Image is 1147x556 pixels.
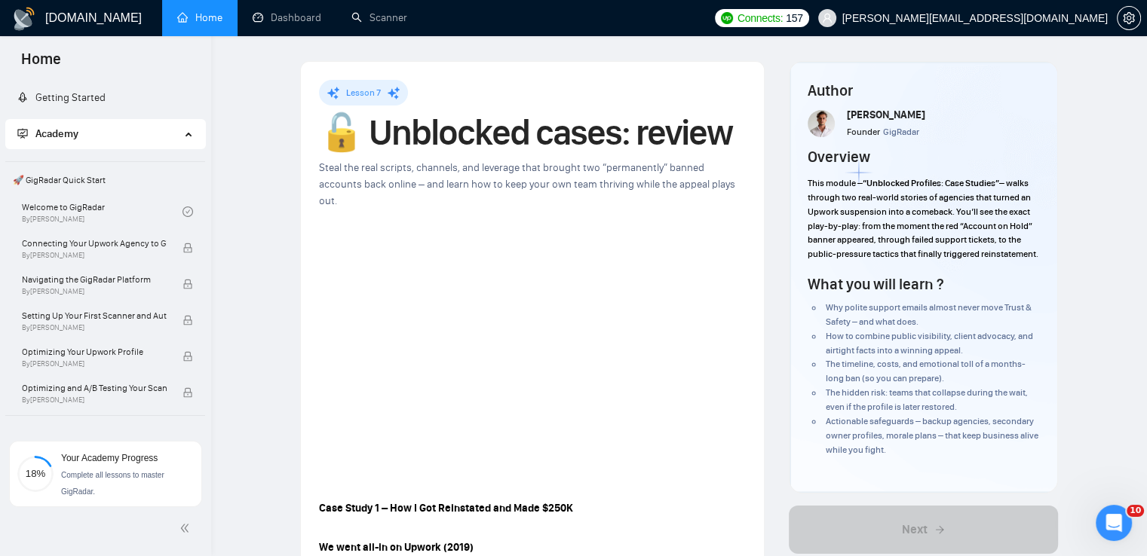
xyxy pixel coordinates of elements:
[22,272,167,287] span: Navigating the GigRadar Platform
[177,11,222,24] a: homeHome
[319,541,474,554] strong: We went all-in on Upwork (2019)
[1118,12,1140,24] span: setting
[7,419,204,449] span: 👑 Agency Success with GigRadar
[808,146,870,167] h4: Overview
[808,273,943,295] h4: What you will learn ?
[7,165,204,195] span: 🚀 GigRadar Quick Start
[22,396,167,405] span: By [PERSON_NAME]
[826,331,1033,356] span: How to combine public visibility, client advocacy, and airtight facts into a winning appeal.
[22,380,167,396] span: Optimizing and A/B Testing Your Scanner for Better Results
[253,11,321,24] a: dashboardDashboard
[22,344,167,359] span: Optimizing Your Upwork Profile
[22,287,167,296] span: By [PERSON_NAME]
[182,243,193,253] span: lock
[22,323,167,332] span: By [PERSON_NAME]
[61,471,164,496] span: Complete all lessons to master GigRadar.
[789,506,1058,554] button: Next
[808,110,835,137] img: Screenshot+at+Jun+18+10-48-53%E2%80%AFPM.png
[863,178,999,188] strong: “Unblocked Profiles: Case Studies”
[22,308,167,323] span: Setting Up Your First Scanner and Auto-Bidder
[319,116,746,149] h1: 🔓 Unblocked cases: review
[826,359,1026,383] span: The timeline, costs, and emotional toll of a months-long ban (so you can prepare).
[182,315,193,325] span: lock
[182,387,193,398] span: lock
[808,178,863,188] span: This module –
[12,7,36,31] img: logo
[9,48,73,80] span: Home
[35,127,78,140] span: Academy
[22,359,167,368] span: By [PERSON_NAME]
[822,13,833,23] span: user
[22,251,167,260] span: By [PERSON_NAME]
[61,453,158,463] span: Your Academy Progress
[826,302,1032,327] span: Why polite support emails almost never move Trust & Safety – and what does.
[847,108,925,121] span: [PERSON_NAME]
[1127,505,1144,517] span: 10
[847,127,880,137] span: Founder
[182,206,193,217] span: check-circle
[1117,6,1141,30] button: setting
[786,10,802,26] span: 157
[319,161,735,207] span: Steal the real scripts, channels, and leverage that brought two “permanently” banned accounts bac...
[182,351,193,362] span: lock
[22,236,167,251] span: Connecting Your Upwork Agency to GigRadar
[17,469,54,478] span: 18%
[738,10,783,26] span: Connects:
[1117,12,1141,24] a: setting
[17,127,78,140] span: Academy
[883,127,919,137] span: GigRadar
[351,11,407,24] a: searchScanner
[808,80,1039,101] h4: Author
[902,521,928,539] span: Next
[826,416,1038,455] span: Actionable safeguards – backup agencies, secondary owner profiles, morale plans – that keep busin...
[182,279,193,289] span: lock
[1096,505,1132,541] iframe: Intercom live chat
[179,521,195,536] span: double-left
[319,502,573,515] strong: Case Study 1 – How I Got Reinstated and Made $250K
[826,387,1028,412] span: The hidden risk: teams that collapse during the wait, even if the profile is later restored.
[22,195,182,228] a: Welcome to GigRadarBy[PERSON_NAME]
[17,128,28,139] span: fund-projection-screen
[721,12,733,24] img: upwork-logo.png
[17,91,106,104] a: rocketGetting Started
[5,83,205,113] li: Getting Started
[346,87,381,98] span: Lesson 7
